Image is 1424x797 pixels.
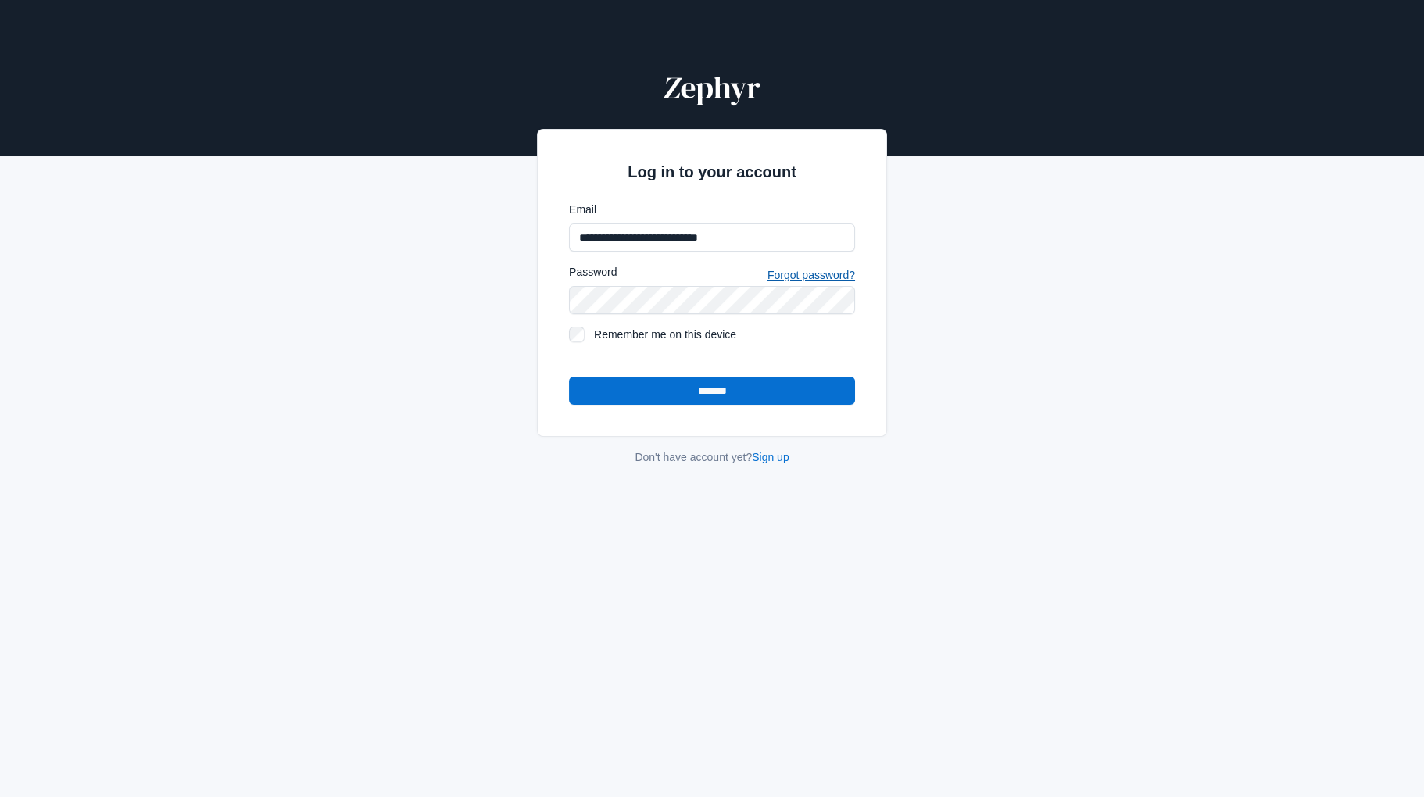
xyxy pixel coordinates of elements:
[660,69,764,106] img: Zephyr Logo
[569,264,617,280] label: Password
[752,451,789,463] a: Sign up
[594,327,855,342] label: Remember me on this device
[767,269,855,281] a: Forgot password?
[537,449,887,465] div: Don't have account yet?
[569,202,855,217] label: Email
[569,161,855,183] h2: Log in to your account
